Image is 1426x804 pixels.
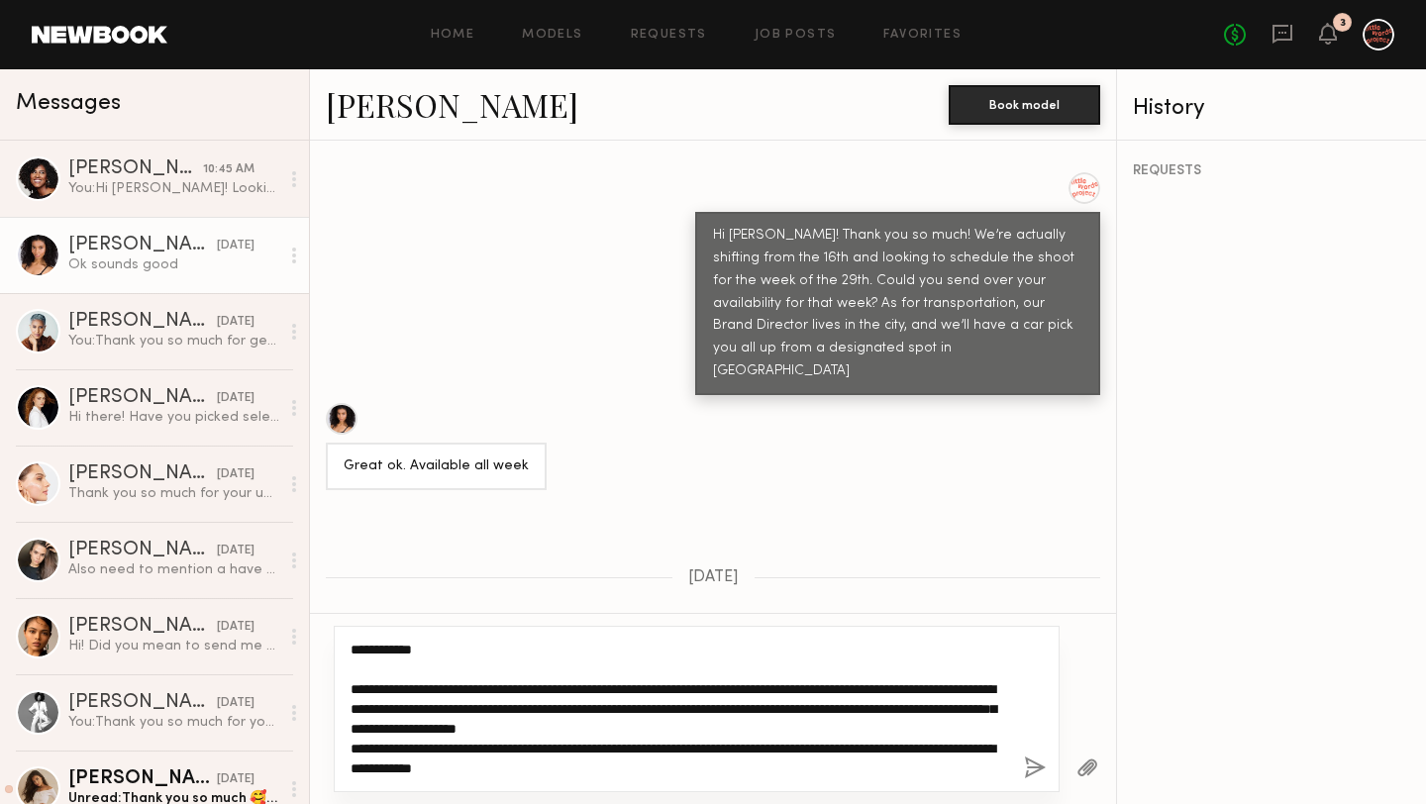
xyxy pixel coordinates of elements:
[68,255,279,274] div: Ok sounds good
[755,29,837,42] a: Job Posts
[949,95,1100,112] a: Book model
[16,92,121,115] span: Messages
[68,388,217,408] div: [PERSON_NAME]
[217,465,255,484] div: [DATE]
[688,569,739,586] span: [DATE]
[1133,164,1410,178] div: REQUESTS
[203,160,255,179] div: 10:45 AM
[68,769,217,789] div: [PERSON_NAME]
[68,332,279,351] div: You: Thank you so much for getting back to me! Totally understand where you’re coming from, and I...
[631,29,707,42] a: Requests
[68,408,279,427] div: Hi there! Have you picked selects for this project? I’m still held as an option and available [DATE]
[68,179,279,198] div: You: Hi [PERSON_NAME]! Looking forward to this [DATE] shoot. Here is the deck (please refer to th...
[217,313,255,332] div: [DATE]
[68,713,279,732] div: You: Thank you so much for your time!
[522,29,582,42] a: Models
[1133,97,1410,120] div: History
[217,237,255,255] div: [DATE]
[68,312,217,332] div: [PERSON_NAME]
[217,770,255,789] div: [DATE]
[68,637,279,655] div: Hi! Did you mean to send me a request ?
[883,29,962,42] a: Favorites
[68,484,279,503] div: Thank you so much for your understanding. Let’s keep in touch, and I wish you all the best of luc...
[217,542,255,560] div: [DATE]
[68,617,217,637] div: [PERSON_NAME]
[217,694,255,713] div: [DATE]
[217,618,255,637] div: [DATE]
[68,541,217,560] div: [PERSON_NAME]
[68,159,203,179] div: [PERSON_NAME]
[68,560,279,579] div: Also need to mention a have couple new tattoos on my arms, but they are small
[217,389,255,408] div: [DATE]
[713,225,1082,384] div: Hi [PERSON_NAME]! Thank you so much! We’re actually shifting from the 16th and looking to schedul...
[68,236,217,255] div: [PERSON_NAME]
[68,693,217,713] div: [PERSON_NAME]
[431,29,475,42] a: Home
[326,83,578,126] a: [PERSON_NAME]
[344,455,529,478] div: Great ok. Available all week
[949,85,1100,125] button: Book model
[68,464,217,484] div: [PERSON_NAME]
[1340,18,1346,29] div: 3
